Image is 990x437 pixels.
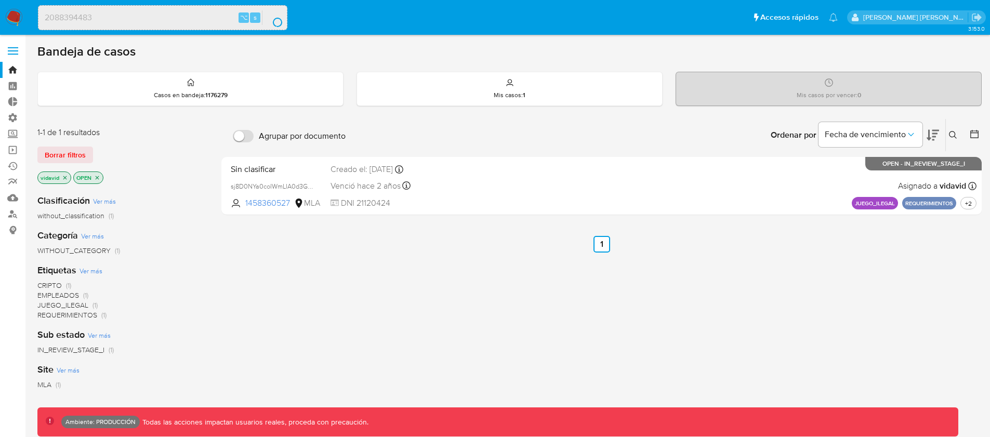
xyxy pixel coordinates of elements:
[254,12,257,22] span: s
[829,13,838,22] a: Notificaciones
[760,12,819,23] span: Accesos rápidos
[140,417,368,427] p: Todas las acciones impactan usuarios reales, proceda con precaución.
[240,12,248,22] span: ⌥
[38,11,287,24] input: Buscar usuario o caso...
[262,10,283,25] button: search-icon
[971,12,982,23] a: Salir
[863,12,968,22] p: victor.david@mercadolibre.com.co
[65,420,136,424] p: Ambiente: PRODUCCIÓN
